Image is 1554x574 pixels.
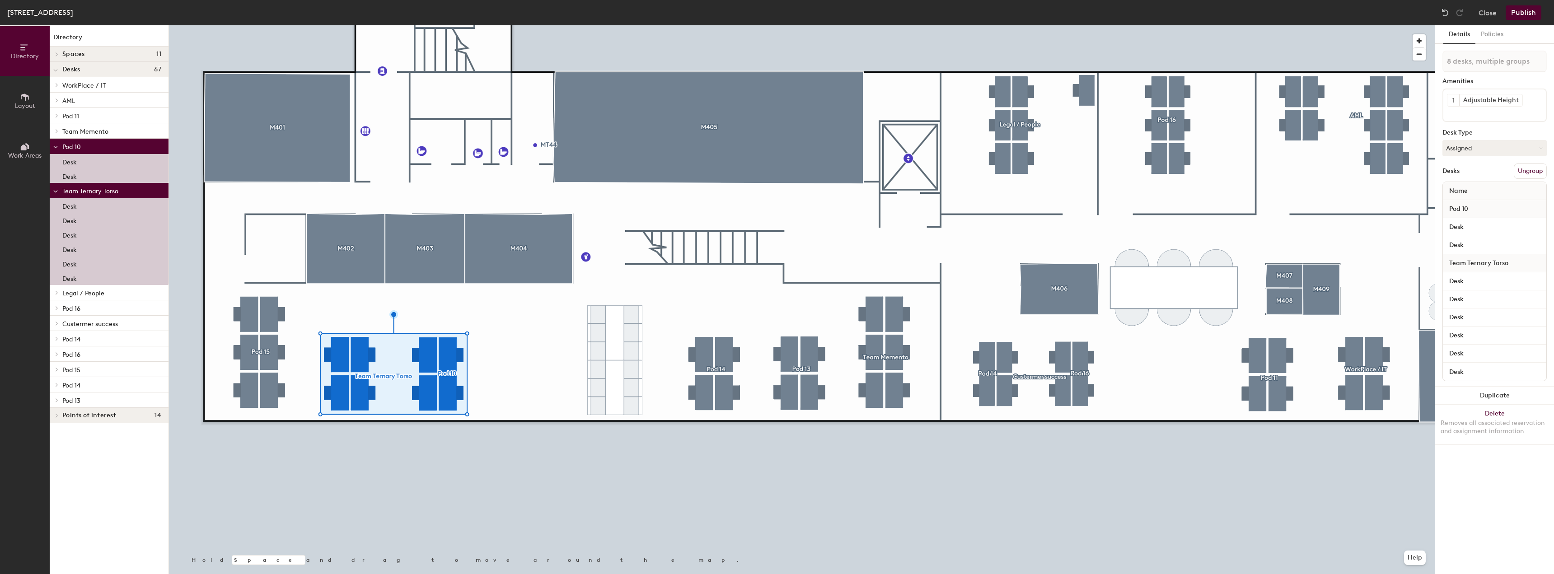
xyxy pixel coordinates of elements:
span: Pod 15 [62,366,80,374]
span: Pod 13 [62,397,80,405]
p: Desk [62,170,77,181]
input: Unnamed desk [1445,365,1545,378]
span: WorkPlace / IT [62,82,106,89]
input: Unnamed desk [1445,329,1545,342]
button: Close [1479,5,1497,20]
p: Desk [62,229,77,239]
input: Unnamed desk [1445,311,1545,324]
div: Desk Type [1442,129,1547,136]
button: Ungroup [1514,163,1547,179]
span: Pod 14 [62,382,80,389]
span: Team Ternary Torso [1445,255,1513,271]
input: Unnamed desk [1445,275,1545,288]
button: 1 [1447,94,1459,106]
button: Policies [1475,25,1509,44]
span: Work Areas [8,152,42,159]
div: Desks [1442,168,1460,175]
span: Spaces [62,51,85,58]
span: Pod 10 [62,143,81,151]
span: Custermer success [62,320,118,328]
button: Details [1443,25,1475,44]
span: 67 [154,66,161,73]
p: Desk [62,215,77,225]
span: Layout [15,102,35,110]
button: DeleteRemoves all associated reservation and assignment information [1435,405,1554,444]
input: Unnamed desk [1445,221,1545,233]
p: Desk [62,243,77,254]
div: Removes all associated reservation and assignment information [1441,419,1549,435]
span: Legal / People [62,289,104,297]
div: [STREET_ADDRESS] [7,7,73,18]
span: Desks [62,66,80,73]
span: 14 [154,412,161,419]
div: Amenities [1442,78,1547,85]
span: Team Memento [62,128,108,135]
span: Name [1445,183,1472,199]
p: Desk [62,272,77,283]
img: Redo [1455,8,1464,17]
button: Help [1404,551,1426,565]
span: 1 [1452,96,1455,105]
span: Pod 11 [62,112,79,120]
span: Pod 16 [62,305,80,313]
input: Unnamed desk [1445,347,1545,360]
button: Publish [1506,5,1541,20]
input: Unnamed desk [1445,293,1545,306]
span: Pod 10 [1445,201,1473,217]
p: Desk [62,156,77,166]
p: Desk [62,200,77,210]
span: Points of interest [62,412,116,419]
span: Pod 14 [62,336,80,343]
span: 11 [156,51,161,58]
span: AML [62,97,75,105]
input: Unnamed desk [1445,239,1545,252]
h1: Directory [50,33,169,47]
span: Pod 16 [62,351,80,359]
p: Desk [62,258,77,268]
div: Adjustable Height [1459,94,1522,106]
span: Directory [11,52,39,60]
img: Undo [1441,8,1450,17]
button: Duplicate [1435,387,1554,405]
span: Team Ternary Torso [62,187,118,195]
button: Assigned [1442,140,1547,156]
